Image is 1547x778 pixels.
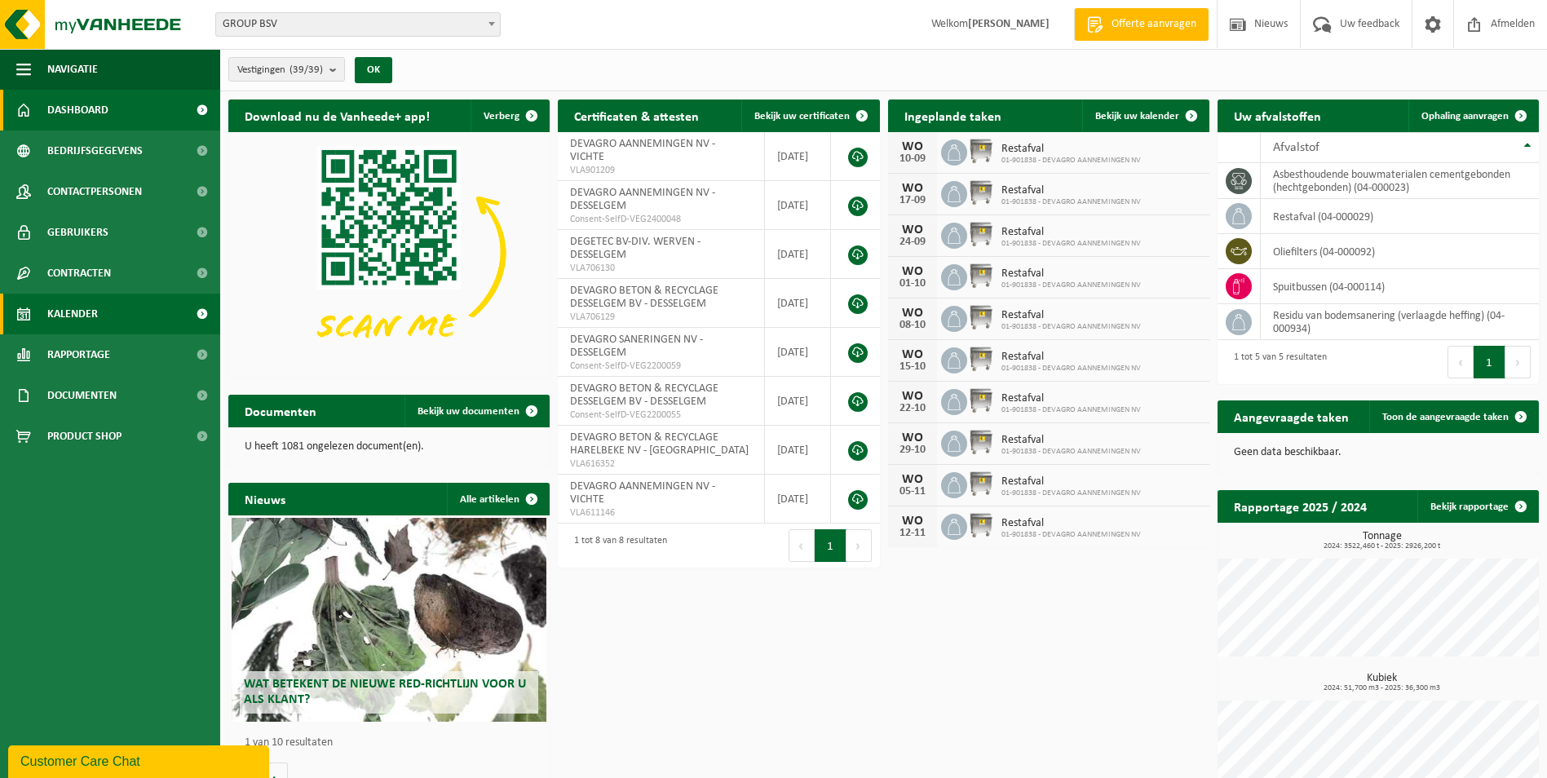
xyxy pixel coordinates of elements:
div: 17-09 [896,195,929,206]
td: residu van bodemsanering (verlaagde heffing) (04-000934) [1261,304,1539,340]
td: spuitbussen (04-000114) [1261,269,1539,304]
span: Navigatie [47,49,98,90]
span: Restafval [1001,517,1141,530]
span: Vestigingen [237,58,323,82]
span: DEVAGRO BETON & RECYCLAGE HARELBEKE NV - [GEOGRAPHIC_DATA] [570,431,749,457]
span: 01-901838 - DEVAGRO AANNEMINGEN NV [1001,281,1141,290]
div: WO [896,140,929,153]
a: Offerte aanvragen [1074,8,1209,41]
span: Bedrijfsgegevens [47,130,143,171]
img: WB-1100-GAL-GY-02 [967,220,995,248]
div: WO [896,431,929,444]
span: Bekijk uw certificaten [754,111,850,122]
span: DEVAGRO SANERINGEN NV - DESSELGEM [570,334,703,359]
span: VLA616352 [570,458,752,471]
td: [DATE] [765,230,832,279]
span: 01-901838 - DEVAGRO AANNEMINGEN NV [1001,239,1141,249]
div: WO [896,307,929,320]
div: 22-10 [896,403,929,414]
span: 2024: 51,700 m3 - 2025: 36,300 m3 [1226,684,1539,692]
button: Previous [789,529,815,562]
span: 01-901838 - DEVAGRO AANNEMINGEN NV [1001,197,1141,207]
img: WB-1100-GAL-GY-02 [967,179,995,206]
span: Wat betekent de nieuwe RED-richtlijn voor u als klant? [244,678,526,706]
span: 01-901838 - DEVAGRO AANNEMINGEN NV [1001,405,1141,415]
img: Download de VHEPlus App [228,132,550,374]
span: DEVAGRO BETON & RECYCLAGE DESSELGEM BV - DESSELGEM [570,382,718,408]
span: 01-901838 - DEVAGRO AANNEMINGEN NV [1001,488,1141,498]
img: WB-1100-GAL-GY-02 [967,511,995,539]
div: WO [896,390,929,403]
strong: [PERSON_NAME] [968,18,1050,30]
button: 1 [1474,346,1505,378]
span: 01-901838 - DEVAGRO AANNEMINGEN NV [1001,364,1141,374]
td: [DATE] [765,475,832,524]
button: Verberg [471,99,548,132]
h2: Aangevraagde taken [1218,400,1365,432]
div: 24-09 [896,236,929,248]
span: Afvalstof [1273,141,1319,154]
img: WB-1100-GAL-GY-02 [967,137,995,165]
td: oliefilters (04-000092) [1261,234,1539,269]
span: Toon de aangevraagde taken [1382,412,1509,422]
div: 29-10 [896,444,929,456]
span: DEVAGRO AANNEMINGEN NV - DESSELGEM [570,187,715,212]
div: WO [896,265,929,278]
span: VLA706129 [570,311,752,324]
span: Kalender [47,294,98,334]
span: GROUP BSV [216,13,500,36]
div: 10-09 [896,153,929,165]
img: WB-1100-GAL-GY-02 [967,303,995,331]
a: Ophaling aanvragen [1408,99,1537,132]
td: restafval (04-000029) [1261,199,1539,234]
button: Previous [1448,346,1474,378]
td: [DATE] [765,279,832,328]
img: WB-1100-GAL-GY-02 [967,470,995,497]
img: WB-1100-GAL-GY-02 [967,387,995,414]
button: 1 [815,529,846,562]
a: Bekijk rapportage [1417,490,1537,523]
h3: Tonnage [1226,531,1539,550]
button: Next [846,529,872,562]
div: 12-11 [896,528,929,539]
div: WO [896,473,929,486]
p: U heeft 1081 ongelezen document(en). [245,441,533,453]
span: Restafval [1001,351,1141,364]
img: WB-1100-GAL-GY-02 [967,428,995,456]
td: [DATE] [765,181,832,230]
td: asbesthoudende bouwmaterialen cementgebonden (hechtgebonden) (04-000023) [1261,163,1539,199]
h2: Nieuws [228,483,302,515]
span: Restafval [1001,434,1141,447]
td: [DATE] [765,377,832,426]
span: DEVAGRO BETON & RECYCLAGE DESSELGEM BV - DESSELGEM [570,285,718,310]
iframe: chat widget [8,742,272,778]
span: Gebruikers [47,212,108,253]
span: Ophaling aanvragen [1421,111,1509,122]
img: WB-1100-GAL-GY-02 [967,262,995,290]
h2: Certificaten & attesten [558,99,715,131]
span: Restafval [1001,226,1141,239]
span: Consent-SelfD-VEG2400048 [570,213,752,226]
span: 01-901838 - DEVAGRO AANNEMINGEN NV [1001,447,1141,457]
div: 1 tot 5 van 5 resultaten [1226,344,1327,380]
span: Consent-SelfD-VEG2200055 [570,409,752,422]
a: Toon de aangevraagde taken [1369,400,1537,433]
td: [DATE] [765,426,832,475]
span: DEGETEC BV-DIV. WERVEN - DESSELGEM [570,236,701,261]
span: 2024: 3522,460 t - 2025: 2926,200 t [1226,542,1539,550]
span: GROUP BSV [215,12,501,37]
span: Restafval [1001,475,1141,488]
span: Product Shop [47,416,122,457]
td: [DATE] [765,132,832,181]
div: 15-10 [896,361,929,373]
div: 01-10 [896,278,929,290]
img: WB-1100-GAL-GY-02 [967,345,995,373]
span: Restafval [1001,309,1141,322]
span: VLA611146 [570,506,752,519]
span: Contactpersonen [47,171,142,212]
button: Vestigingen(39/39) [228,57,345,82]
h2: Ingeplande taken [888,99,1018,131]
a: Alle artikelen [447,483,548,515]
div: WO [896,223,929,236]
